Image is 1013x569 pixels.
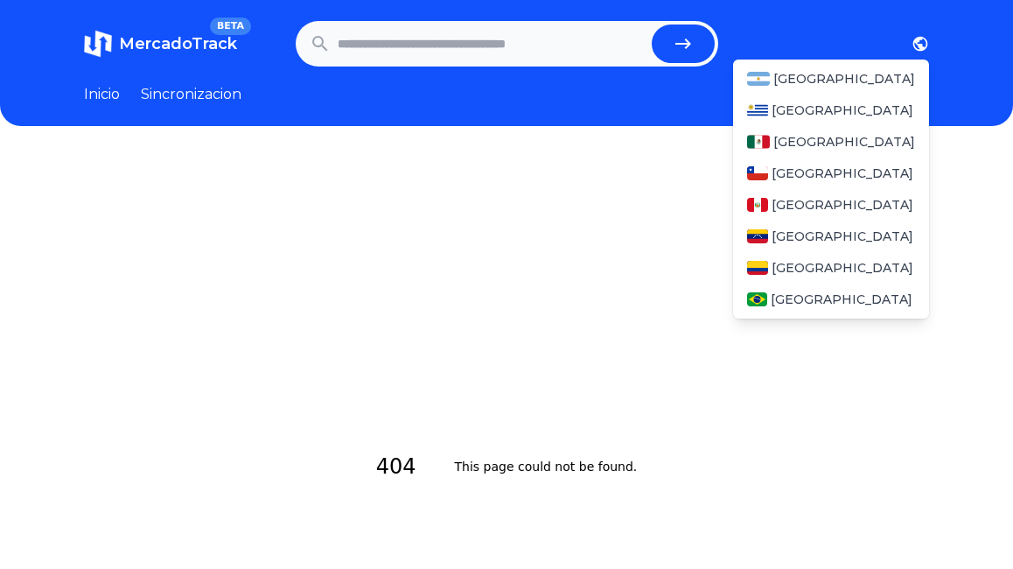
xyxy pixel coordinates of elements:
a: Inicio [84,84,120,105]
span: [GEOGRAPHIC_DATA] [773,70,915,88]
img: Venezuela [747,229,768,243]
span: [GEOGRAPHIC_DATA] [772,259,913,277]
img: Mexico [747,135,770,149]
a: Peru[GEOGRAPHIC_DATA] [733,189,929,221]
a: Sincronizacion [141,84,241,105]
img: Uruguay [747,103,768,117]
span: [GEOGRAPHIC_DATA] [772,102,913,119]
a: Colombia[GEOGRAPHIC_DATA] [733,252,929,284]
a: Mexico[GEOGRAPHIC_DATA] [733,126,929,158]
img: Chile [747,166,768,180]
img: Argentina [747,72,770,86]
span: MercadoTrack [119,34,237,53]
span: [GEOGRAPHIC_DATA] [772,196,913,214]
span: [GEOGRAPHIC_DATA] [772,165,913,182]
span: BETA [210,18,251,35]
span: [GEOGRAPHIC_DATA] [773,133,915,151]
img: Colombia [747,261,768,275]
a: Venezuela[GEOGRAPHIC_DATA] [733,221,929,252]
a: Uruguay[GEOGRAPHIC_DATA] [733,95,929,126]
a: Argentina[GEOGRAPHIC_DATA] [733,63,929,95]
a: MercadoTrackBETA [84,30,237,58]
a: Chile[GEOGRAPHIC_DATA] [733,158,929,189]
img: MercadoTrack [84,30,112,58]
img: Peru [747,198,768,212]
img: Brasil [747,292,767,306]
span: [GEOGRAPHIC_DATA] [772,228,913,245]
h1: 404 [376,446,437,488]
span: [GEOGRAPHIC_DATA] [771,291,912,308]
a: Brasil[GEOGRAPHIC_DATA] [733,284,929,315]
h2: This page could not be found. [455,446,638,488]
